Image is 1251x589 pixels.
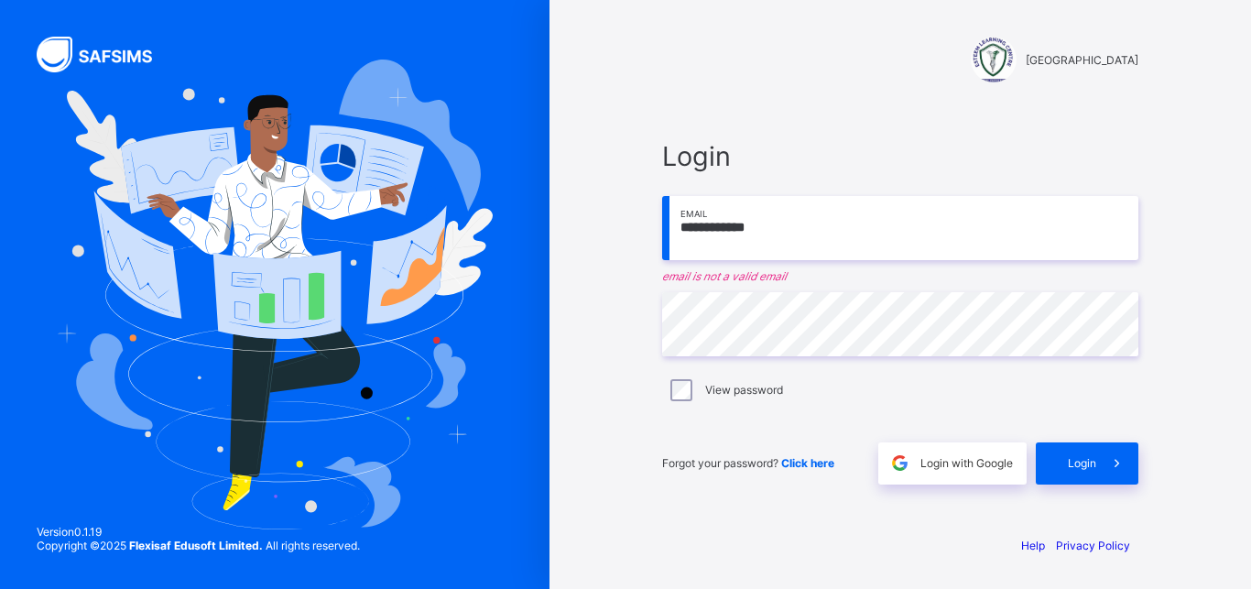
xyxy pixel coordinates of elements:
label: View password [705,383,783,397]
span: Copyright © 2025 All rights reserved. [37,539,360,552]
span: Login with Google [920,456,1013,470]
em: email is not a valid email [662,269,1138,283]
span: Version 0.1.19 [37,525,360,539]
a: Privacy Policy [1056,539,1130,552]
span: Forgot your password? [662,456,834,470]
span: [GEOGRAPHIC_DATA] [1026,53,1138,67]
img: SAFSIMS Logo [37,37,174,72]
strong: Flexisaf Edusoft Limited. [129,539,263,552]
a: Help [1021,539,1045,552]
img: Hero Image [57,60,493,529]
img: google.396cfc9801f0270233282035f929180a.svg [889,453,910,474]
a: Click here [781,456,834,470]
span: Login [1068,456,1096,470]
span: Login [662,140,1138,172]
